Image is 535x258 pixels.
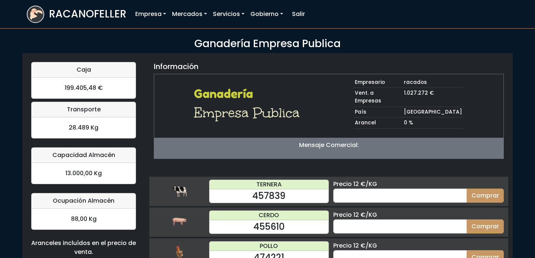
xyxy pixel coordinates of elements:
img: cerdo.png [172,215,187,229]
div: Precio 12 €/KG [333,241,504,250]
div: 13.000,00 Kg [32,163,136,184]
div: 28.489 Kg [32,117,136,138]
td: racados [402,77,464,88]
h2: Ganadería [194,87,304,101]
a: Salir [289,7,308,22]
div: POLLO [210,242,328,251]
div: 88,00 Kg [32,209,136,229]
td: País [353,107,402,118]
h3: RACANOFELLER [49,8,126,20]
div: Ocupación Almacén [32,193,136,209]
div: Precio 12 €/KG [333,180,504,189]
div: 455610 [210,220,328,233]
a: Gobierno [247,7,286,22]
a: Mercados [169,7,210,22]
a: Servicios [210,7,247,22]
img: ternera.png [172,184,187,199]
div: Aranceles incluídos en el precio de venta. [31,239,136,257]
p: Mensaje Comercial: [154,141,503,150]
td: Arancel [353,118,402,129]
h3: Ganadería Empresa Publica [27,37,508,50]
td: [GEOGRAPHIC_DATA] [402,107,464,118]
div: 457839 [210,189,328,203]
div: TERNERA [210,180,328,189]
div: Precio 12 €/KG [333,210,504,219]
a: RACANOFELLER [27,4,126,25]
td: Vent. a Empresas [353,88,402,107]
h5: Información [154,62,198,71]
img: logoracarojo.png [27,6,43,20]
td: Empresario [353,77,402,88]
div: CERDO [210,211,328,220]
td: 0 % [402,118,464,129]
div: Transporte [32,102,136,117]
button: Comprar [467,189,504,203]
td: 1.027.272 € [402,88,464,107]
h1: Empresa Publica [194,104,304,122]
a: Empresa [132,7,169,22]
div: 199.405,48 € [32,78,136,98]
button: Comprar [467,219,504,233]
div: Caja [32,62,136,78]
div: Capacidad Almacén [32,148,136,163]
